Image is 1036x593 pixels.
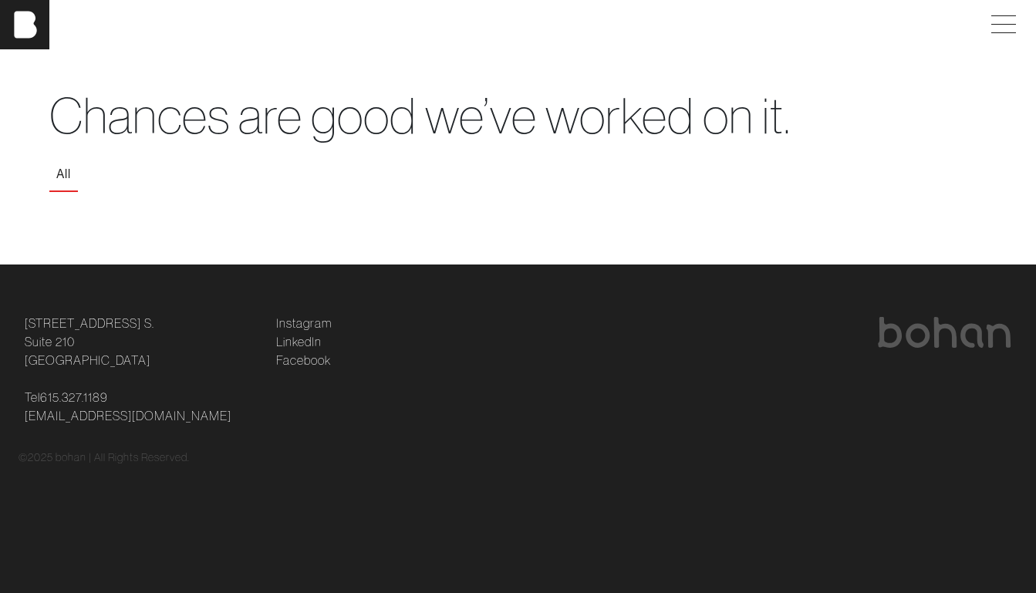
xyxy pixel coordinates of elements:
button: All [49,158,78,190]
a: LinkedIn [276,332,322,351]
div: © 2025 [19,450,1018,466]
a: Instagram [276,314,332,332]
h1: Chances are good we’ve worked on it. [49,86,987,146]
a: 615.327.1189 [40,388,108,406]
a: [EMAIL_ADDRESS][DOMAIN_NAME] [25,406,231,425]
a: [STREET_ADDRESS] S.Suite 210[GEOGRAPHIC_DATA] [25,314,154,369]
a: Facebook [276,351,331,369]
img: bohan logo [876,317,1012,348]
p: bohan | All Rights Reserved. [56,450,190,466]
p: Tel [25,388,258,425]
